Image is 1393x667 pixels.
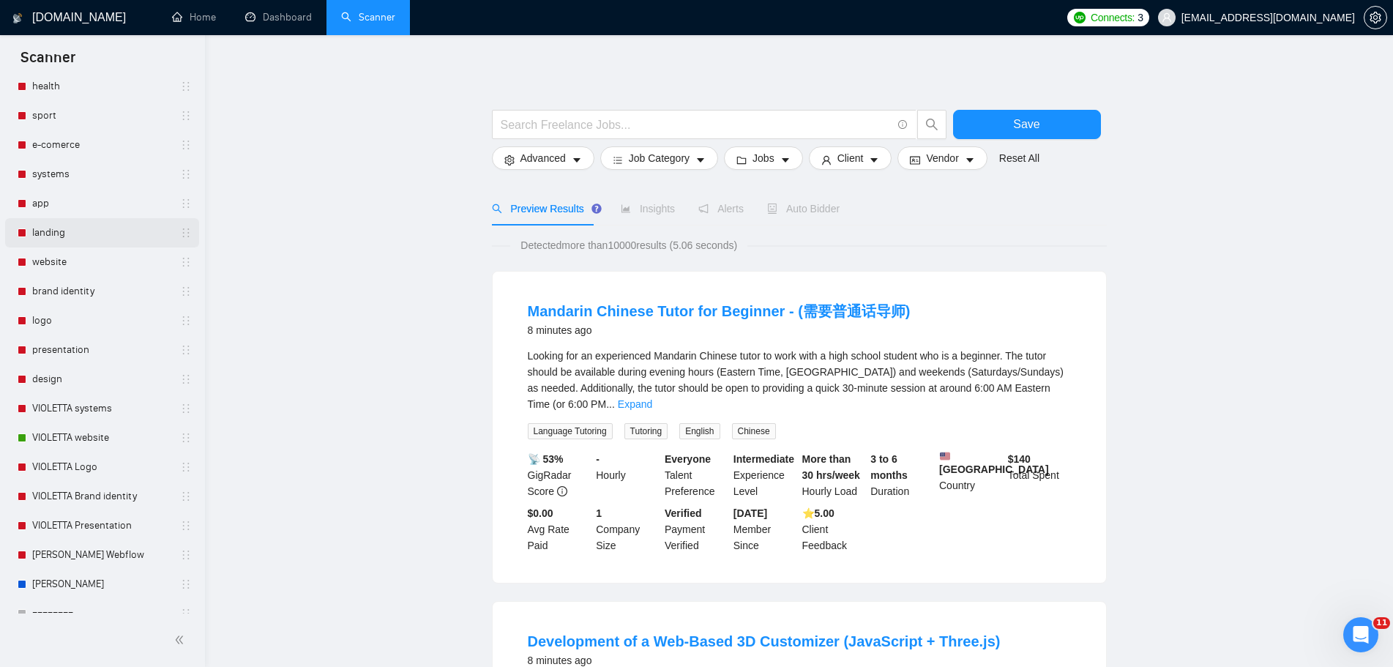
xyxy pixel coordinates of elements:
span: holder [180,491,192,502]
span: holder [180,373,192,385]
a: homeHome [172,11,216,23]
span: Preview Results [492,203,597,215]
span: Job Category [629,150,690,166]
span: holder [180,520,192,532]
img: 🇺🇸 [940,451,950,461]
span: holder [180,344,192,356]
img: logo [12,7,23,30]
span: holder [180,139,192,151]
a: landing [32,218,171,247]
span: English [679,423,720,439]
a: brand identity [32,277,171,306]
span: user [1162,12,1172,23]
a: e-comerce [32,130,171,160]
span: Looking for an experienced Mandarin Chinese tutor to work with a high school student who is a beg... [528,350,1064,410]
span: info-circle [557,486,567,496]
span: caret-down [780,154,791,165]
div: Member Since [731,505,799,554]
span: setting [504,154,515,165]
span: bars [613,154,623,165]
div: Tooltip anchor [590,202,603,215]
b: 1 [596,507,602,519]
span: Insights [621,203,675,215]
span: holder [180,81,192,92]
div: Experience Level [731,451,799,499]
button: setting [1364,6,1387,29]
span: Advanced [520,150,566,166]
span: holder [180,286,192,297]
a: searchScanner [341,11,395,23]
b: 📡 53% [528,453,564,465]
span: 11 [1373,617,1390,629]
div: Looking for an experienced Mandarin Chinese tutor to work with a high school student who is a beg... [528,348,1071,412]
span: holder [180,198,192,209]
div: Duration [867,451,936,499]
span: Tutoring [624,423,668,439]
div: Country [936,451,1005,499]
a: [PERSON_NAME] Webflow [32,540,171,570]
span: 3 [1138,10,1143,26]
img: upwork-logo.png [1074,12,1086,23]
span: idcard [910,154,920,165]
span: holder [180,168,192,180]
span: holder [180,227,192,239]
b: 3 to 6 months [870,453,908,481]
iframe: Intercom live chat [1343,617,1378,652]
span: double-left [174,633,189,647]
div: Payment Verified [662,505,731,554]
div: Hourly [593,451,662,499]
a: VIOLETTA systems [32,394,171,423]
b: More than 30 hrs/week [802,453,860,481]
span: holder [180,432,192,444]
div: Company Size [593,505,662,554]
span: user [821,154,832,165]
span: Detected more than 10000 results (5.06 seconds) [510,237,747,253]
span: Language Tutoring [528,423,613,439]
span: holder [180,461,192,473]
input: Search Freelance Jobs... [501,116,892,134]
a: Expand [618,398,652,410]
span: holder [180,578,192,590]
a: systems [32,160,171,189]
span: search [918,118,946,131]
div: Client Feedback [799,505,868,554]
span: Scanner [9,47,87,78]
span: Client [837,150,864,166]
span: Jobs [752,150,774,166]
a: dashboardDashboard [245,11,312,23]
span: holder [180,549,192,561]
span: area-chart [621,204,631,214]
span: search [492,204,502,214]
a: VIOLETTA website [32,423,171,452]
span: caret-down [869,154,879,165]
span: folder [736,154,747,165]
a: logo [32,306,171,335]
b: Intermediate [733,453,794,465]
a: Development of a Web-Based 3D Customizer (JavaScript + Three.js) [528,633,1001,649]
span: caret-down [965,154,975,165]
a: presentation [32,335,171,365]
a: ======== [32,599,171,628]
a: [PERSON_NAME] [32,570,171,599]
button: search [917,110,946,139]
div: GigRadar Score [525,451,594,499]
b: [DATE] [733,507,767,519]
div: Total Spent [1005,451,1074,499]
span: setting [1364,12,1386,23]
span: Vendor [926,150,958,166]
button: barsJob Categorycaret-down [600,146,718,170]
div: Avg Rate Paid [525,505,594,554]
span: caret-down [695,154,706,165]
span: Chinese [732,423,776,439]
span: Save [1013,115,1039,133]
span: Auto Bidder [767,203,840,215]
span: Alerts [698,203,744,215]
b: Everyone [665,453,711,465]
a: setting [1364,12,1387,23]
span: holder [180,110,192,122]
span: ... [606,398,615,410]
button: userClientcaret-down [809,146,892,170]
button: folderJobscaret-down [724,146,803,170]
button: settingAdvancedcaret-down [492,146,594,170]
a: design [32,365,171,394]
